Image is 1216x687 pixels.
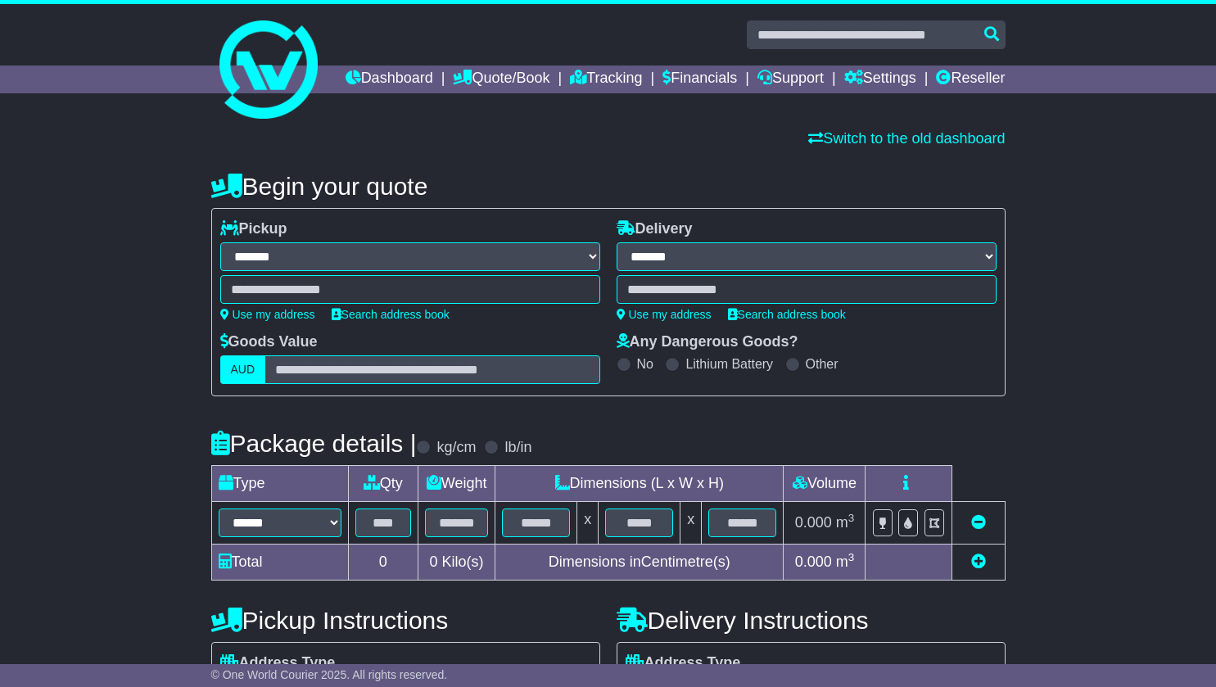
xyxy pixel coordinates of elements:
a: Use my address [220,308,315,321]
a: Support [757,66,824,93]
label: Lithium Battery [685,356,773,372]
a: Quote/Book [453,66,549,93]
h4: Pickup Instructions [211,607,600,634]
a: Use my address [617,308,712,321]
td: x [577,502,599,545]
label: lb/in [504,439,531,457]
td: Dimensions (L x W x H) [495,466,784,502]
td: 0 [348,545,418,581]
td: x [680,502,702,545]
sup: 3 [848,551,855,563]
h4: Package details | [211,430,417,457]
label: Address Type [220,654,336,672]
td: Weight [418,466,495,502]
td: Dimensions in Centimetre(s) [495,545,784,581]
a: Switch to the old dashboard [808,130,1005,147]
a: Tracking [570,66,642,93]
span: 0.000 [795,514,832,531]
h4: Begin your quote [211,173,1006,200]
sup: 3 [848,512,855,524]
label: Address Type [626,654,741,672]
td: Type [211,466,348,502]
a: Remove this item [971,514,986,531]
label: kg/cm [436,439,476,457]
span: 0.000 [795,554,832,570]
a: Financials [662,66,737,93]
label: No [637,356,653,372]
label: Other [806,356,839,372]
span: 0 [430,554,438,570]
td: Volume [784,466,866,502]
a: Add new item [971,554,986,570]
td: Kilo(s) [418,545,495,581]
span: m [836,554,855,570]
a: Dashboard [346,66,433,93]
a: Reseller [936,66,1005,93]
span: m [836,514,855,531]
label: Pickup [220,220,287,238]
a: Settings [844,66,916,93]
label: AUD [220,355,266,384]
td: Qty [348,466,418,502]
a: Search address book [728,308,846,321]
h4: Delivery Instructions [617,607,1006,634]
label: Goods Value [220,333,318,351]
label: Delivery [617,220,693,238]
label: Any Dangerous Goods? [617,333,798,351]
span: © One World Courier 2025. All rights reserved. [211,668,448,681]
a: Search address book [332,308,450,321]
td: Total [211,545,348,581]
